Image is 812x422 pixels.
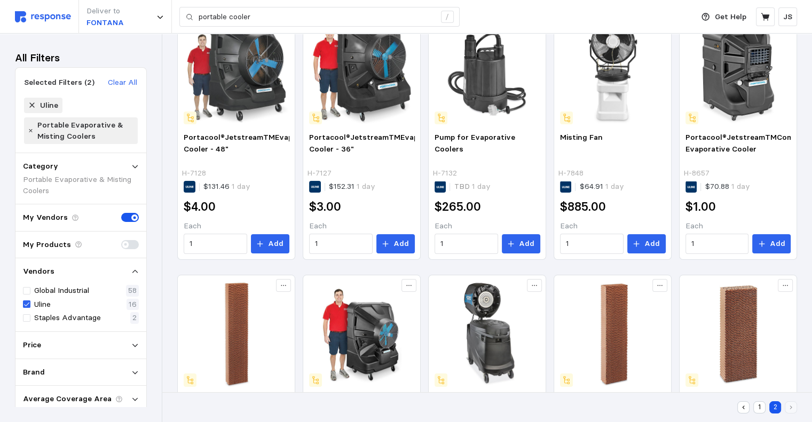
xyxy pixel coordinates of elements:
p: Staples Advantage [34,312,101,324]
p: Average Coverage Area [23,393,112,405]
h2: $885.00 [560,198,606,215]
img: H-7130 [560,281,666,387]
p: H-7132 [432,168,457,179]
p: TBD [454,181,490,193]
h2: $265.00 [435,198,481,215]
span: Portacool®JetstreamTMEvaporative Cooler - 36" [309,132,445,154]
p: Each [435,220,540,232]
button: Get Help [695,7,753,27]
input: Qty [190,234,241,253]
p: $64.91 [579,181,624,193]
p: Each [309,220,415,232]
p: Price [23,339,41,351]
p: Add [770,238,785,250]
span: Portacool®JetstreamTMEvaporative Cooler - 48" [184,132,319,154]
p: Brand [23,367,45,378]
h2: $3.00 [309,198,341,215]
button: 2 [769,401,782,413]
div: Portable Evaporative & Misting Coolers [23,174,139,196]
button: Add [502,234,540,253]
p: H-8657 [683,168,709,179]
button: JS [778,7,797,26]
span: 1 day [729,181,750,191]
div: Portable Evaporative & Misting Coolers [37,120,133,142]
span: 1 day [354,181,375,191]
p: Category [23,161,58,172]
p: Each [685,220,791,232]
img: H-7131 [184,281,289,387]
input: Qty [566,234,617,253]
span: Portacool®JetstreamTMCompact Evaporative Cooler [685,132,810,154]
img: H-9928 [309,281,415,387]
img: H-7127 [309,19,415,125]
p: Vendors [23,266,54,277]
img: svg%3e [15,11,71,22]
input: Qty [315,234,366,253]
p: JS [783,11,792,23]
p: 16 [129,299,137,310]
p: $131.46 [203,181,250,193]
p: My Products [23,239,71,251]
p: Uline [34,299,51,310]
button: Add [627,234,666,253]
img: H-7132 [435,19,540,125]
p: H-7128 [182,168,206,179]
button: Add [752,234,791,253]
h2: $1.00 [685,198,716,215]
p: Add [519,238,534,250]
p: Deliver to [86,5,124,17]
div: / [441,11,454,23]
p: My Vendors [23,212,68,224]
p: Add [268,238,283,250]
p: FONTANA [86,17,124,29]
img: H-9929 [685,281,791,387]
p: Each [184,220,289,232]
p: $70.88 [705,181,750,193]
p: Clear All [108,77,137,89]
img: H-7128 [184,19,289,125]
img: H-7848_US [560,19,666,125]
button: Clear All [107,76,138,89]
div: Selected Filters (2) [24,77,94,88]
p: 58 [128,285,137,297]
p: H-7127 [307,168,332,179]
button: Add [251,234,289,253]
p: 2 [132,312,137,324]
span: Misting Fan [560,132,603,142]
button: 1 [753,401,766,413]
p: Global Industrial [34,285,89,297]
p: Each [560,220,666,232]
span: 1 day [603,181,624,191]
p: H-7848 [558,168,584,179]
span: 1 day [230,181,250,191]
h3: All Filters [15,51,60,65]
input: Qty [691,234,743,253]
p: Add [644,238,660,250]
h2: $4.00 [184,198,216,215]
img: H-8656 [435,281,540,387]
span: Pump for Evaporative Coolers [435,132,515,154]
input: Qty [440,234,492,253]
p: Get Help [715,11,746,23]
button: Add [376,234,415,253]
div: Uline [40,100,58,111]
p: $152.31 [329,181,375,193]
img: H-8657 [685,19,791,125]
span: 1 day [469,181,490,191]
input: Search for a product name or SKU [199,7,435,27]
p: Add [393,238,409,250]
